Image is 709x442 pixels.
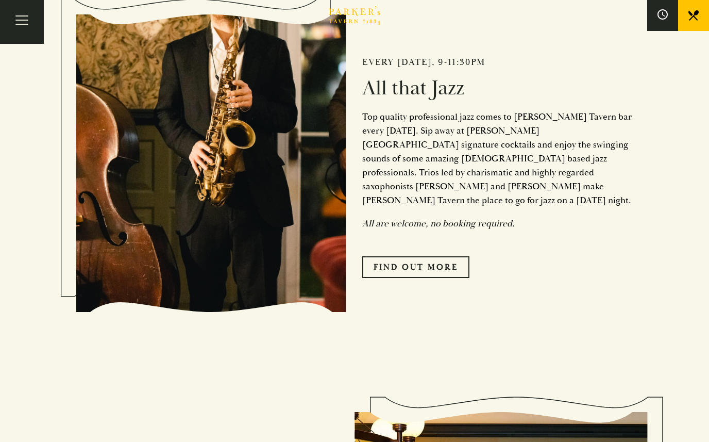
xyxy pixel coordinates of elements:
[362,218,515,230] em: All are welcome, no booking required.
[362,110,633,207] p: Top quality professional jazz comes to [PERSON_NAME] Tavern bar every [DATE]. Sip away at [PERSON...
[362,57,633,68] h2: Every [DATE], 9-11:30pm
[362,76,633,101] h2: All that Jazz
[362,256,469,278] a: Find Out More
